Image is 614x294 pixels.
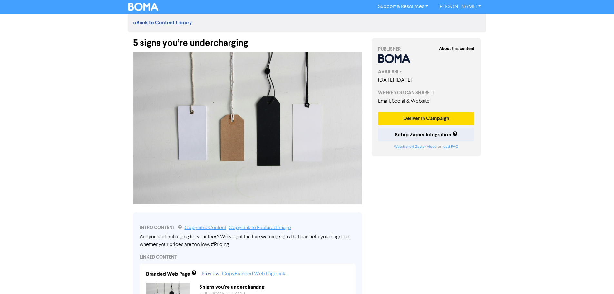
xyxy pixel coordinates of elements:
[128,3,159,11] img: BOMA Logo
[140,224,356,232] div: INTRO CONTENT
[194,283,354,291] div: 5 signs you’re undercharging
[378,46,475,53] div: PUBLISHER
[378,89,475,96] div: WHERE YOU CAN SHARE IT
[185,225,226,230] a: Copy Intro Content
[378,128,475,141] button: Setup Zapier Integration
[133,19,192,26] a: <<Back to Content Library
[140,254,356,260] div: LINKED CONTENT
[146,270,190,278] div: Branded Web Page
[433,2,486,12] a: [PERSON_NAME]
[394,145,437,149] a: Watch short Zapier video
[222,271,285,277] a: Copy Branded Web Page link
[140,233,356,248] div: Are you undercharging for your fees? We’ve got the five warning signs that can help you diagnose ...
[378,112,475,125] button: Deliver in Campaign
[378,144,475,150] div: or
[378,97,475,105] div: Email, Social & Website
[133,32,362,48] div: 5 signs you’re undercharging
[202,271,219,277] a: Preview
[378,76,475,84] div: [DATE] - [DATE]
[439,46,474,51] strong: About this content
[442,145,458,149] a: read FAQ
[378,68,475,75] div: AVAILABLE
[373,2,433,12] a: Support & Resources
[533,224,614,294] iframe: Chat Widget
[229,225,291,230] a: Copy Link to Featured Image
